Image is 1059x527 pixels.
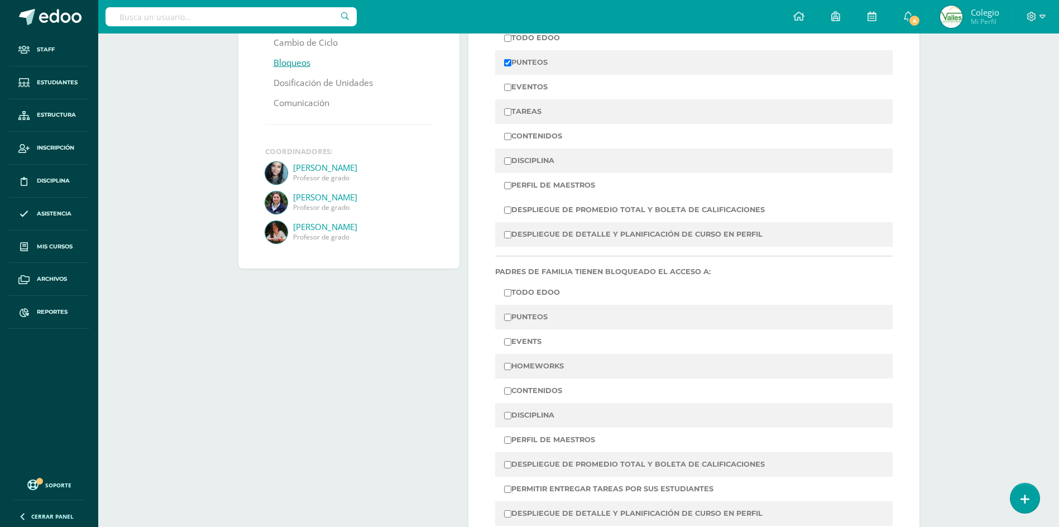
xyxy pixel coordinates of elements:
[9,263,89,296] a: Archivos
[504,35,511,42] input: TODO EDOO
[45,481,71,489] span: Soporte
[504,104,884,119] label: TAREAS
[504,84,511,91] input: EVENTOS
[504,510,511,518] input: DESPLIEGUE DE DETALLE Y PLANIFICACIÓN DE CURSO EN PERFIL
[504,285,884,300] label: TODO EDOO
[504,309,884,325] label: PUNTEOS
[274,33,338,53] a: Cambio de Ciclo
[504,231,511,238] input: DESPLIEGUE DE DETALLE Y PLANIFICACIÓN DE CURSO EN PERFIL
[504,506,884,521] label: DESPLIEGUE DE DETALLE Y PLANIFICACIÓN DE CURSO EN PERFIL
[504,383,884,399] label: CONTENIDOS
[504,432,884,448] label: PERFIL DE MAESTROS
[274,93,329,113] a: Comunicación
[293,203,433,212] span: Profesor de grado
[9,33,89,66] a: Staff
[504,153,884,169] label: DISCIPLINA
[293,191,433,203] a: [PERSON_NAME]
[37,45,55,54] span: Staff
[37,78,78,87] span: Estudiantes
[293,221,433,232] a: [PERSON_NAME]
[9,132,89,165] a: Inscripción
[504,227,884,242] label: DESPLIEGUE DE DETALLE Y PLANIFICACIÓN DE CURSO EN PERFIL
[504,182,511,189] input: PERFIL DE MAESTROS
[504,338,511,346] input: EVENTS
[504,412,511,419] input: DISCIPLINA
[293,232,433,242] span: Profesor de grado
[504,437,511,444] input: PERFIL DE MAESTROS
[13,477,85,492] a: Soporte
[504,108,511,116] input: TAREAS
[504,30,884,46] label: TODO EDOO
[504,408,884,423] label: DISCIPLINA
[274,73,373,93] a: Dosificación de Unidades
[504,457,884,472] label: DESPLIEGUE DE PROMEDIO TOTAL Y BOLETA DE CALIFICACIONES
[293,173,433,183] span: Profesor de grado
[9,66,89,99] a: Estudiantes
[971,17,999,26] span: Mi Perfil
[265,146,433,156] div: Coordinadores:
[504,334,884,349] label: EVENTS
[265,162,287,184] img: 775886bf149f59632f5d85e739ecf2a2.png
[31,512,74,520] span: Cerrar panel
[504,363,511,370] input: HOMEWORKS
[9,198,89,231] a: Asistencia
[37,308,68,317] span: Reportes
[504,207,511,214] input: DESPLIEGUE DE PROMEDIO TOTAL Y BOLETA DE CALIFICACIONES
[504,387,511,395] input: CONTENIDOS
[504,55,884,70] label: PUNTEOS
[504,133,511,140] input: CONTENIDOS
[37,275,67,284] span: Archivos
[504,157,511,165] input: DISCIPLINA
[504,486,511,493] input: PERMITIR ENTREGAR TAREAS POR SUS ESTUDIANTES
[971,7,999,18] span: Colegio
[504,314,511,321] input: PUNTEOS
[504,358,884,374] label: HOMEWORKS
[293,162,433,173] a: [PERSON_NAME]
[504,79,884,95] label: EVENTOS
[37,176,70,185] span: Disciplina
[504,178,884,193] label: PERFIL DE MAESTROS
[37,209,71,218] span: Asistencia
[504,128,884,144] label: CONTENIDOS
[37,143,74,152] span: Inscripción
[9,231,89,263] a: Mis cursos
[908,15,921,27] span: 4
[504,202,884,218] label: DESPLIEGUE DE PROMEDIO TOTAL Y BOLETA DE CALIFICACIONES
[274,53,310,73] a: Bloqueos
[504,59,511,66] input: PUNTEOS
[495,267,893,276] label: Padres de familia tienen bloqueado el acceso a:
[265,221,287,243] img: 1768b921bb0131f632fd6560acaf36dd.png
[9,296,89,329] a: Reportes
[940,6,962,28] img: 6662caab5368120307d9ba51037d29bc.png
[504,481,884,497] label: PERMITIR ENTREGAR TAREAS POR SUS ESTUDIANTES
[37,242,73,251] span: Mis cursos
[9,99,89,132] a: Estructura
[504,461,511,468] input: DESPLIEGUE DE PROMEDIO TOTAL Y BOLETA DE CALIFICACIONES
[265,191,287,214] img: 2be0c1cd065edd92c4448cb3bb9d644f.png
[37,111,76,119] span: Estructura
[106,7,357,26] input: Busca un usuario...
[504,289,511,296] input: TODO EDOO
[9,165,89,198] a: Disciplina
